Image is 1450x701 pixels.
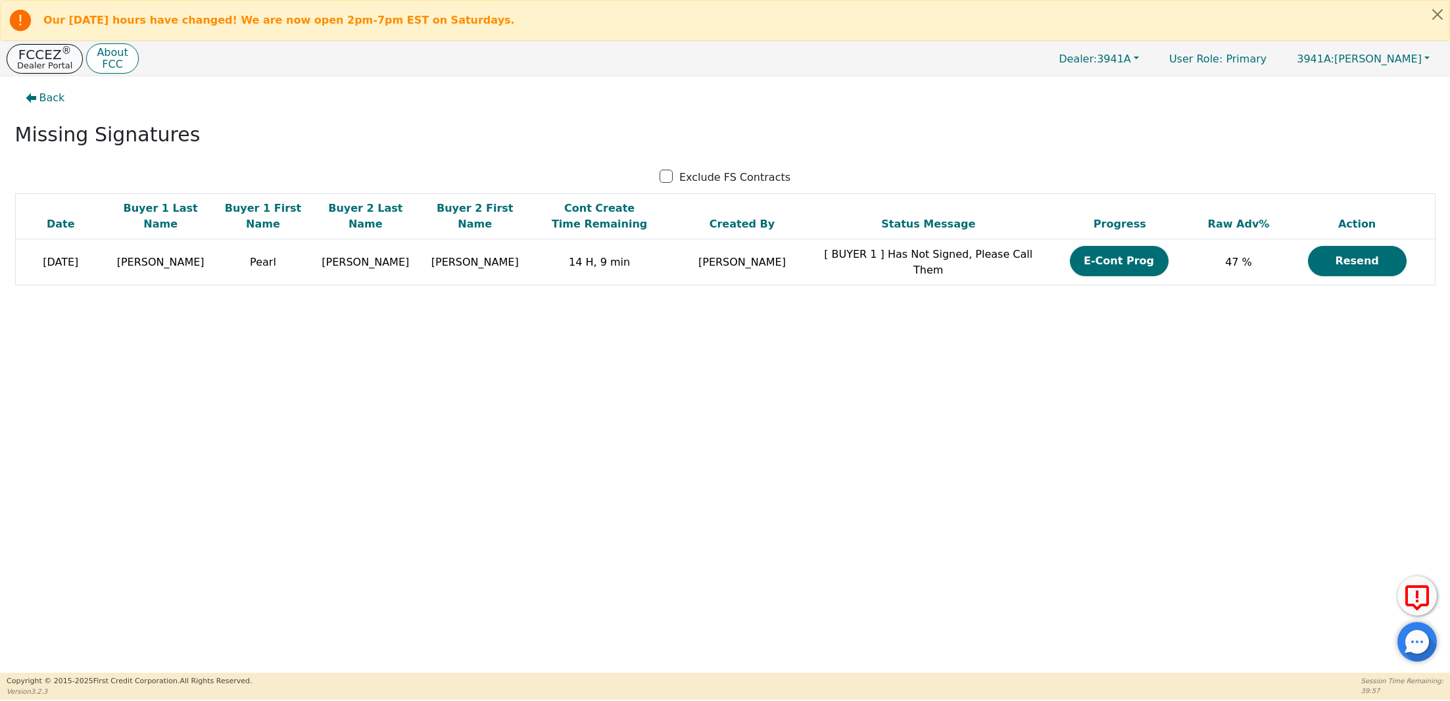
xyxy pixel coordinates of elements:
[1169,53,1222,65] span: User Role :
[1338,218,1376,230] span: Action
[180,677,252,685] span: All Rights Reserved.
[17,48,72,61] p: FCCEZ
[7,676,252,687] p: Copyright © 2015- 2025 First Credit Corporation.
[19,216,103,232] div: Date
[43,14,515,26] b: Our [DATE] hours have changed! We are now open 2pm-7pm EST on Saturdays.
[15,123,1436,147] h2: Missing Signatures
[322,256,409,268] span: [PERSON_NAME]
[679,170,790,185] p: Exclude FS Contracts
[314,201,417,232] div: Buyer 2 Last Name
[1156,46,1280,72] p: Primary
[1201,216,1276,232] div: Raw Adv%
[17,61,72,70] p: Dealer Portal
[1156,46,1280,72] a: User Role: Primary
[1059,53,1097,65] span: Dealer:
[431,256,519,268] span: [PERSON_NAME]
[1283,49,1443,69] button: 3941A:[PERSON_NAME]
[117,256,205,268] span: [PERSON_NAME]
[109,201,212,232] div: Buyer 1 Last Name
[97,47,128,58] p: About
[218,201,307,232] div: Buyer 1 First Name
[1297,53,1334,65] span: 3941A:
[552,202,647,230] span: Cont Create Time Remaining
[1045,216,1194,232] div: Progress
[815,239,1042,285] td: [ BUYER 1 ] Has Not Signed, Please Call Them
[15,239,106,285] td: [DATE]
[15,83,76,113] button: Back
[1426,1,1449,28] button: Close alert
[86,43,138,74] button: AboutFCC
[673,216,811,232] div: Created By
[423,201,526,232] div: Buyer 2 First Name
[818,216,1038,232] div: Status Message
[62,45,72,57] sup: ®
[1308,246,1407,276] button: Resend
[1397,576,1437,616] button: Report Error to FCC
[1070,246,1169,276] button: E-Cont Prog
[529,239,669,285] td: 14 H, 9 min
[39,90,65,106] span: Back
[669,239,815,285] td: [PERSON_NAME]
[7,44,83,74] button: FCCEZ®Dealer Portal
[1361,686,1443,696] p: 39:57
[97,59,128,70] p: FCC
[1297,53,1422,65] span: [PERSON_NAME]
[1361,676,1443,686] p: Session Time Remaining:
[1045,49,1153,69] button: Dealer:3941A
[250,256,276,268] span: Pearl
[1059,53,1131,65] span: 3941A
[1225,256,1252,268] span: 47 %
[7,687,252,696] p: Version 3.2.3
